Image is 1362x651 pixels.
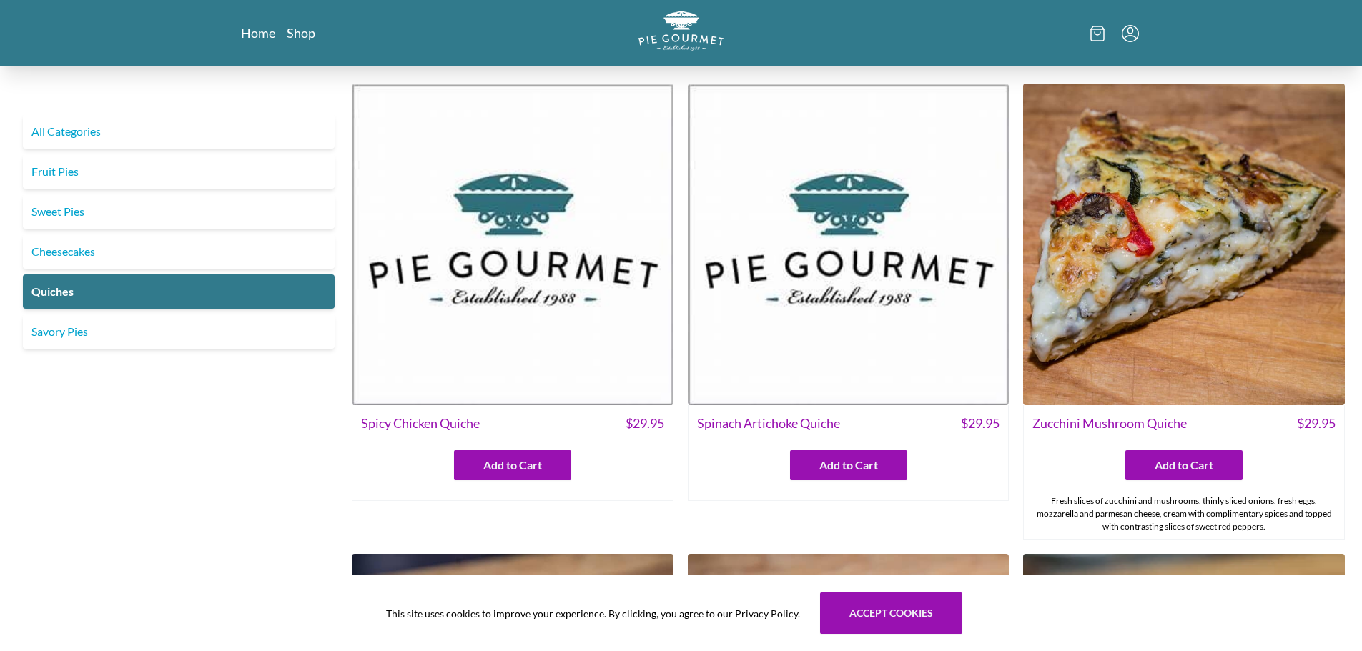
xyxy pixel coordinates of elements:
[820,592,962,634] button: Accept cookies
[23,114,335,149] a: All Categories
[819,457,878,474] span: Add to Cart
[1032,414,1187,433] span: Zucchini Mushroom Quiche
[790,450,907,480] button: Add to Cart
[23,274,335,309] a: Quiches
[638,11,724,51] img: logo
[454,450,571,480] button: Add to Cart
[1297,414,1336,433] span: $ 29.95
[1125,450,1243,480] button: Add to Cart
[1023,84,1345,405] img: Zucchini Mushroom Quiche
[241,24,275,41] a: Home
[961,414,1000,433] span: $ 29.95
[23,314,335,349] a: Savory Pies
[626,414,664,433] span: $ 29.95
[697,414,840,433] span: Spinach Artichoke Quiche
[1024,489,1344,539] div: Fresh slices of zucchini and mushrooms, thinly sliced onions, fresh eggs, mozzarella and parmesan...
[361,414,480,433] span: Spicy Chicken Quiche
[1122,25,1139,42] button: Menu
[23,194,335,229] a: Sweet Pies
[688,84,1010,405] img: Spinach Artichoke Quiche
[638,11,724,55] a: Logo
[483,457,542,474] span: Add to Cart
[287,24,315,41] a: Shop
[386,606,800,621] span: This site uses cookies to improve your experience. By clicking, you agree to our Privacy Policy.
[1155,457,1213,474] span: Add to Cart
[23,154,335,189] a: Fruit Pies
[352,84,673,405] img: Spicy Chicken Quiche
[23,234,335,269] a: Cheesecakes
